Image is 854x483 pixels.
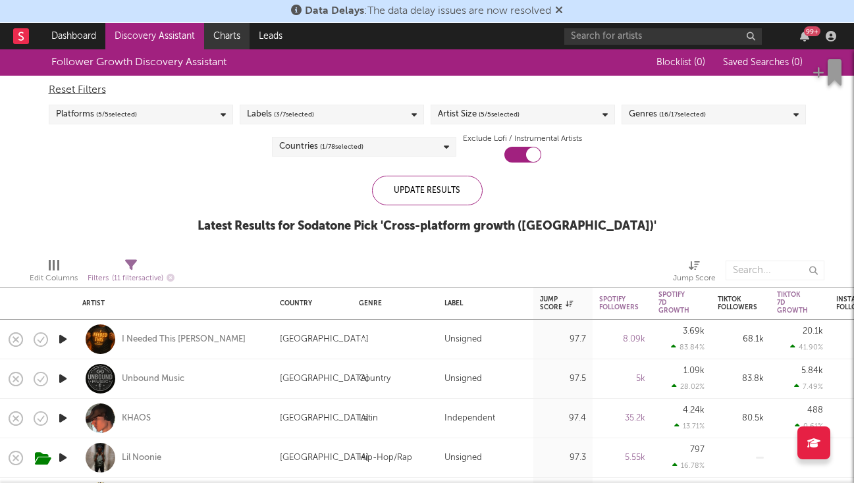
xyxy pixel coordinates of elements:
span: ( 0 ) [694,58,705,67]
a: KHAOS [122,413,151,424]
div: [GEOGRAPHIC_DATA] [280,371,369,387]
span: ( 1 / 78 selected) [320,139,363,155]
div: Hip-Hop/Rap [359,450,412,466]
div: Countries [279,139,363,155]
div: Jump Score [540,295,573,311]
span: ( 5 / 5 selected) [96,107,137,122]
div: 5.84k [801,367,823,375]
a: Leads [250,23,292,49]
div: Jump Score [673,254,716,292]
span: ( 5 / 5 selected) [479,107,520,122]
span: ( 3 / 7 selected) [274,107,314,122]
button: 99+ [800,31,809,41]
div: Artist Size [438,107,520,122]
a: Unbound Music [122,373,184,385]
div: Independent [444,411,495,426]
div: 83.84 % [671,343,705,351]
div: [GEOGRAPHIC_DATA] [280,450,369,466]
div: 797 [690,445,705,454]
a: I Needed This [PERSON_NAME] [122,334,246,345]
button: Saved Searches (0) [719,57,803,68]
div: Unsigned [444,450,482,466]
span: Data Delays [305,6,364,16]
div: 83.8k [718,371,764,387]
div: 97.5 [540,371,586,387]
a: Charts [204,23,250,49]
div: Tiktok Followers [718,295,757,311]
div: Genres [629,107,706,122]
span: ( 11 filters active) [112,275,163,282]
div: Unsigned [444,371,482,387]
div: 28.02 % [672,382,705,391]
span: Saved Searches [723,58,803,67]
div: 20.1k [803,327,823,336]
div: Filters [88,270,174,287]
div: 99 + [804,26,820,36]
div: Genre [359,299,425,307]
div: 5.55k [599,450,645,466]
div: 13.71 % [674,422,705,430]
span: Blocklist [656,58,705,67]
div: Update Results [372,176,483,205]
div: Labels [247,107,314,122]
div: [GEOGRAPHIC_DATA] [280,411,369,426]
div: Jump Score [673,270,716,286]
label: Exclude Lofi / Instrumental Artists [463,131,582,147]
div: Spotify Followers [599,295,639,311]
div: Edit Columns [30,254,78,292]
span: : The data delay issues are now resolved [305,6,551,16]
div: Country [359,371,390,387]
span: ( 0 ) [791,58,803,67]
input: Search for artists [564,28,762,45]
div: 4.24k [683,406,705,415]
div: 97.3 [540,450,586,466]
div: 3.69k [683,327,705,336]
div: Country [280,299,339,307]
div: 488 [807,406,823,415]
div: 97.7 [540,332,586,347]
div: 35.2k [599,411,645,426]
div: Platforms [56,107,137,122]
div: 1.09k [683,367,705,375]
a: Lil Noonie [122,452,161,464]
div: Unsigned [444,332,482,347]
span: Dismiss [555,6,563,16]
div: Artist [82,299,260,307]
input: Search... [726,261,824,280]
div: Follower Growth Discovery Assistant [51,55,227,70]
div: 68.1k [718,332,764,347]
span: ( 16 / 17 selected) [659,107,706,122]
div: 5k [599,371,645,387]
div: 8.09k [599,332,645,347]
div: Spotify 7D Growth [658,291,689,315]
a: Discovery Assistant [105,23,204,49]
div: Latest Results for Sodatone Pick ' Cross-platform growth ([GEOGRAPHIC_DATA]) ' [198,218,656,234]
div: Latin [359,411,378,426]
div: 7.49 % [794,382,823,391]
div: 41.90 % [790,343,823,351]
div: Reset Filters [49,82,806,98]
div: 16.78 % [672,461,705,470]
div: Tiktok 7D Growth [777,291,808,315]
div: Edit Columns [30,270,78,286]
div: 97.4 [540,411,586,426]
div: Filters(11 filters active) [88,254,174,292]
a: Dashboard [42,23,105,49]
div: [GEOGRAPHIC_DATA] [280,332,369,347]
div: Label [444,299,520,307]
div: 80.5k [718,411,764,426]
div: 0.61 % [795,422,823,430]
